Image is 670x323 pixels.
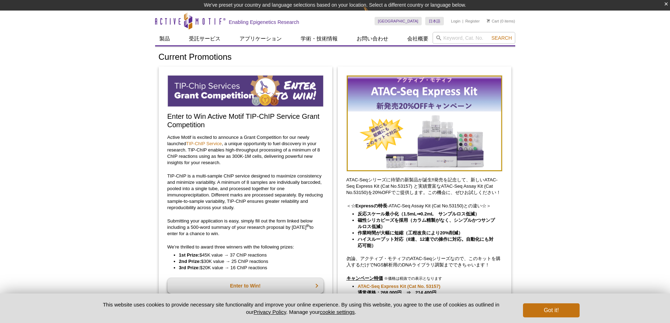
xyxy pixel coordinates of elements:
a: Cart [487,19,499,24]
strong: 反応スケール最小化（1.5mL⇒0.2mL サンプルロス低減） [358,211,479,217]
button: Got it! [523,303,579,317]
a: Privacy Policy [254,309,286,315]
u: キャンペーン特価 [346,276,383,281]
li: $45K value → 37 ChIP reactions [179,252,317,258]
a: Login [451,19,460,24]
input: Keyword, Cat. No. [433,32,515,44]
img: Change Here [363,5,382,22]
strong: Expressの特長 [356,203,387,208]
p: TIP-ChIP is a multi-sample ChIP service designed to maximize consistency and minimize variability... [167,173,324,211]
strong: 作業時間が大幅に短縮（工程改良により20%削減） [358,230,463,235]
p: Active Motif is excited to announce a Grant Competition for our newly launched , a unique opportu... [167,134,324,166]
img: Your Cart [487,19,490,22]
a: Enter to Win! [167,278,324,293]
h2: Enabling Epigenetics Research [229,19,299,25]
img: TIP-ChIP Service Grant Competition [167,75,324,107]
a: 学術・技術情報 [296,32,342,45]
li: $20K value → 16 ChIP reactions [179,265,317,271]
h2: Enter to Win Active Motif TIP-ChIP Service Grant Competition [167,112,324,129]
img: Save on ATAC-Seq Kits [346,75,503,172]
p: ATAC-Seqシリーズに待望の新製品が誕生‼発売を記念して、新しいATAC-Seq Express Kit (Cat No.53157) と実績豊富なATAC-Seq Assay Kit (C... [346,177,503,196]
a: 日本語 [425,17,444,25]
a: [GEOGRAPHIC_DATA] [375,17,422,25]
a: お問い合わせ [352,32,393,45]
li: $30K value → 25 ChIP reactions [179,258,317,265]
span: ※価格は税抜での表示となります [384,276,442,280]
p: Submitting your application is easy, simply fill out the form linked below including a 500-word s... [167,218,324,237]
a: 製品 [155,32,174,45]
a: ATAC-Seq Express Kit (Cat No. 53157) [358,283,440,290]
strong: 3rd Prize: [179,265,200,270]
a: 受託サービス [185,32,225,45]
a: Register [465,19,480,24]
a: TIP-ChIP Service [186,141,222,146]
strong: 磁性シリカビーズを採用（カラム精製がなく、シンプルかつサンプルロス低減） [358,218,495,229]
p: ＜☆ -ATAC-Seq Assay Kit (Cat No.53150)との違い☆＞ [346,203,503,209]
li: (0 items) [487,17,515,25]
strong: 通常価格：268,000円 ⇒ 214,400円 [358,284,440,295]
a: 会社概要 [403,32,433,45]
strong: ハイスループット対応（8連、12連での操作に対応。自動化にも対応可能） [358,237,493,248]
span: Search [491,35,512,41]
strong: 2nd Prize: [179,259,201,264]
a: アプリケーション [235,32,286,45]
p: This website uses cookies to provide necessary site functionality and improve your online experie... [91,301,512,316]
li: | [462,17,464,25]
strong: 1st Prize: [179,252,200,258]
button: cookie settings [320,309,355,315]
p: We’re thrilled to award three winners with the following prizes: [167,244,324,250]
button: Search [489,35,514,41]
sup: th [306,223,310,227]
p: 勿論、アクティブ・モティフのATAC-Seqシリーズなので、このキットを購入するだけでNGS解析用のDNAライブラリ調製までできちゃいます！ [346,256,503,268]
h1: Current Promotions [159,52,512,63]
